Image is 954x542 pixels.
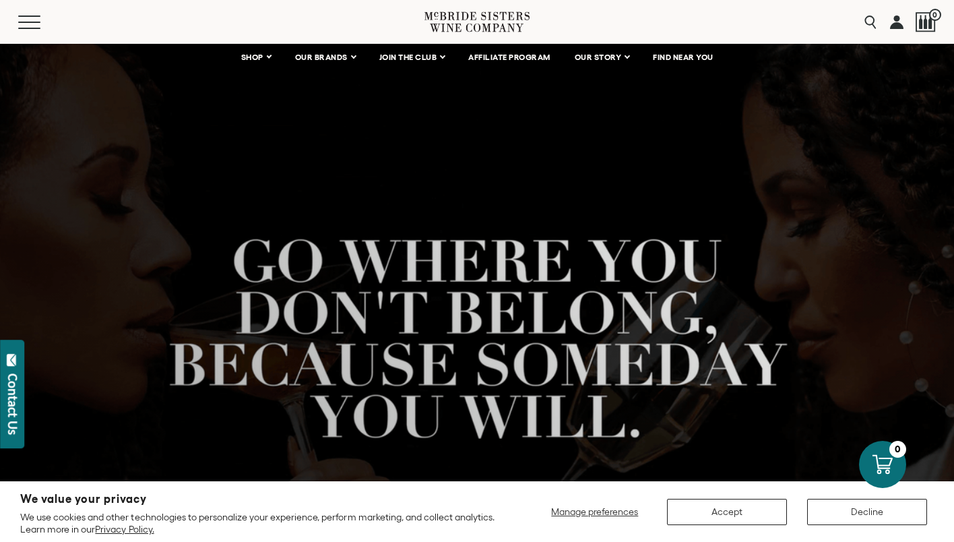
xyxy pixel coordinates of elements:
[566,44,638,71] a: OUR STORY
[20,493,497,505] h2: We value your privacy
[807,499,927,525] button: Decline
[889,441,906,458] div: 0
[929,9,941,21] span: 0
[459,44,559,71] a: AFFILIATE PROGRAM
[644,44,722,71] a: FIND NEAR YOU
[653,53,713,62] span: FIND NEAR YOU
[371,44,453,71] a: JOIN THE CLUB
[551,506,638,517] span: Manage preferences
[575,53,622,62] span: OUR STORY
[295,53,348,62] span: OUR BRANDS
[241,53,264,62] span: SHOP
[232,44,280,71] a: SHOP
[20,511,497,535] p: We use cookies and other technologies to personalize your experience, perform marketing, and coll...
[379,53,437,62] span: JOIN THE CLUB
[95,524,154,535] a: Privacy Policy.
[286,44,364,71] a: OUR BRANDS
[18,16,67,29] button: Mobile Menu Trigger
[543,499,647,525] button: Manage preferences
[6,373,20,435] div: Contact Us
[667,499,787,525] button: Accept
[468,53,550,62] span: AFFILIATE PROGRAM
